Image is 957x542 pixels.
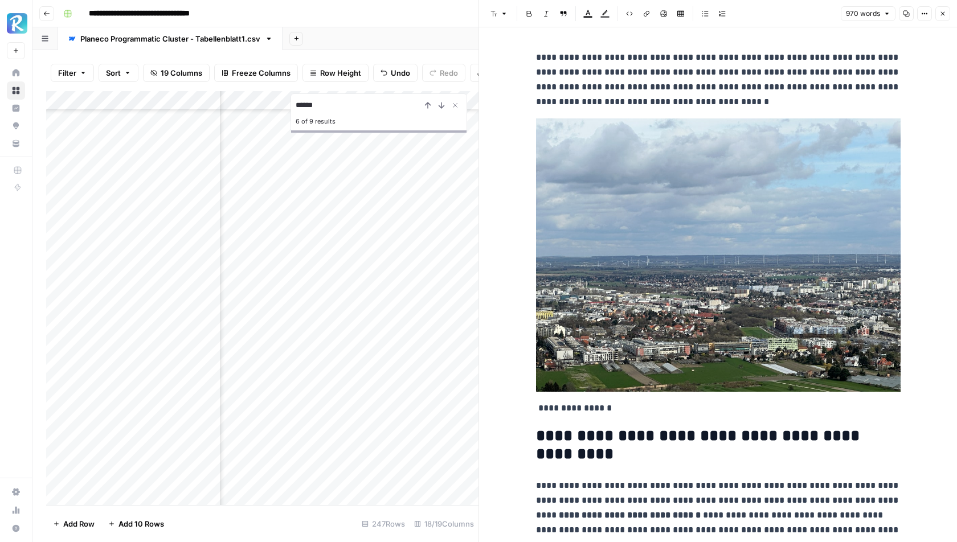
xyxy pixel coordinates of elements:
a: Your Data [7,134,25,153]
button: Add 10 Rows [101,515,171,533]
div: Planeco Programmatic Cluster - Tabellenblatt1.csv [80,33,260,44]
span: Add Row [63,518,95,529]
button: 970 words [841,6,895,21]
span: Redo [440,67,458,79]
button: Next Result [435,98,448,112]
span: Undo [391,67,410,79]
button: Sort [99,64,138,82]
button: 19 Columns [143,64,210,82]
div: 18/19 Columns [410,515,478,533]
span: Sort [106,67,121,79]
button: Previous Result [421,98,435,112]
span: Row Height [320,67,361,79]
button: Help + Support [7,519,25,537]
img: Radyant Logo [7,13,27,34]
button: Add Row [46,515,101,533]
span: 19 Columns [161,67,202,79]
button: Row Height [302,64,369,82]
span: Freeze Columns [232,67,291,79]
a: Browse [7,81,25,100]
button: Filter [51,64,94,82]
a: Usage [7,501,25,519]
button: Undo [373,64,418,82]
a: Opportunities [7,117,25,135]
div: 247 Rows [357,515,410,533]
button: Freeze Columns [214,64,298,82]
button: Workspace: Radyant [7,9,25,38]
span: 970 words [846,9,880,19]
span: Filter [58,67,76,79]
span: Add 10 Rows [118,518,164,529]
button: Redo [422,64,465,82]
div: 6 of 9 results [296,114,462,128]
a: Insights [7,99,25,117]
a: Settings [7,483,25,501]
a: Home [7,64,25,82]
button: Close Search [448,98,462,112]
a: Planeco Programmatic Cluster - Tabellenblatt1.csv [58,27,283,50]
